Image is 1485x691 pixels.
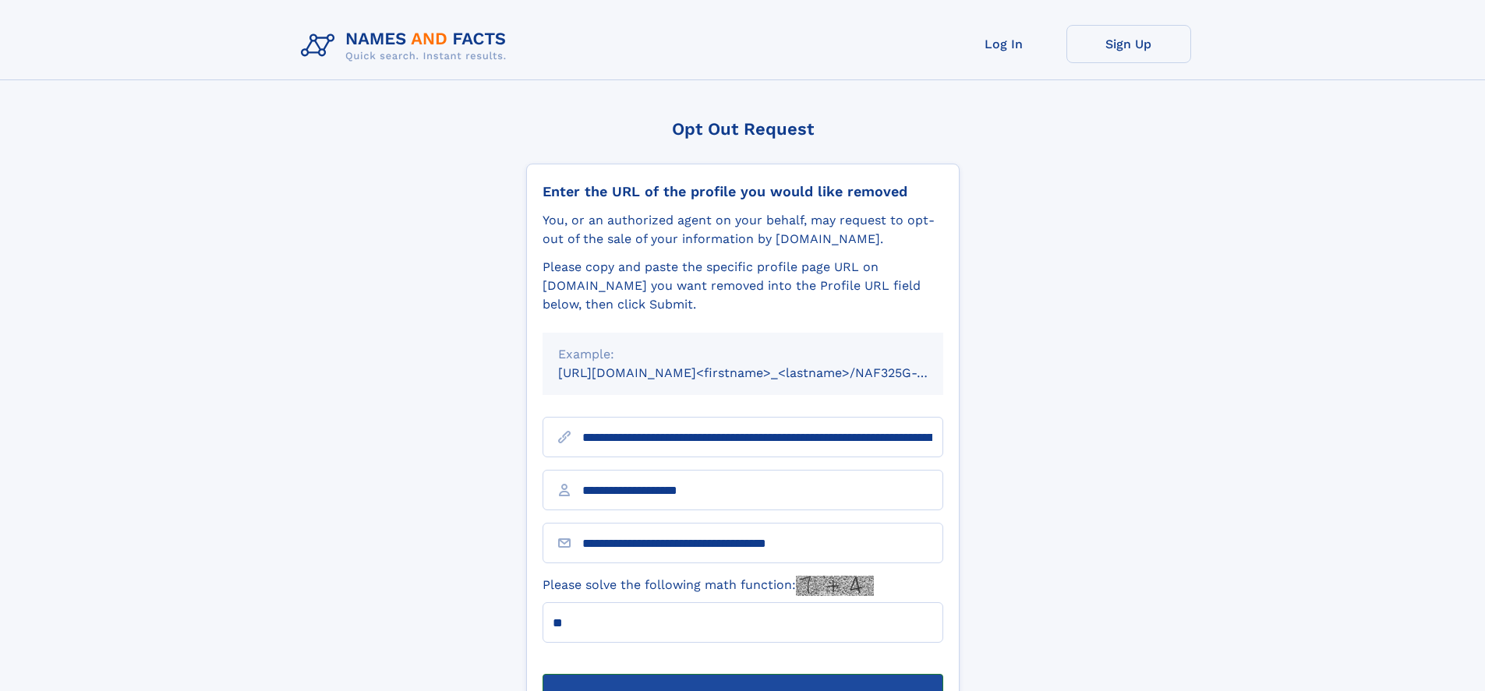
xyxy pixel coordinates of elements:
[1066,25,1191,63] a: Sign Up
[942,25,1066,63] a: Log In
[543,183,943,200] div: Enter the URL of the profile you would like removed
[543,576,874,596] label: Please solve the following math function:
[526,119,960,139] div: Opt Out Request
[543,258,943,314] div: Please copy and paste the specific profile page URL on [DOMAIN_NAME] you want removed into the Pr...
[543,211,943,249] div: You, or an authorized agent on your behalf, may request to opt-out of the sale of your informatio...
[558,365,973,380] small: [URL][DOMAIN_NAME]<firstname>_<lastname>/NAF325G-xxxxxxxx
[558,345,928,364] div: Example:
[295,25,519,67] img: Logo Names and Facts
